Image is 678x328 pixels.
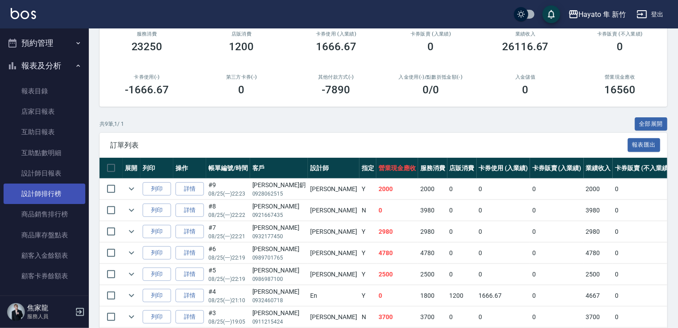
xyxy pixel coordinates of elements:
td: 0 [447,264,477,285]
a: 顧客卡券餘額表 [4,266,85,286]
th: 卡券使用 (入業績) [477,158,530,179]
td: 2000 [418,179,447,200]
button: 列印 [143,246,171,260]
a: 報表目錄 [4,81,85,101]
div: [PERSON_NAME]鈅 [252,180,306,190]
td: Y [359,285,376,306]
td: 0 [447,243,477,264]
p: 08/25 (一) 22:22 [208,211,248,219]
th: 營業現金應收 [376,158,418,179]
td: [PERSON_NAME] [308,243,359,264]
th: 客戶 [250,158,308,179]
td: 0 [613,285,672,306]
td: 3700 [376,307,418,328]
td: 2000 [376,179,418,200]
td: #7 [206,221,250,242]
a: 詳情 [175,310,204,324]
p: 0911215424 [252,318,306,326]
td: Y [359,243,376,264]
h3: -1666.67 [125,84,169,96]
td: 2980 [376,221,418,242]
div: [PERSON_NAME] [252,287,306,296]
td: 0 [530,200,584,221]
button: 報表及分析 [4,54,85,77]
td: 1666.67 [477,285,530,306]
td: 0 [447,200,477,221]
td: 0 [477,200,530,221]
div: [PERSON_NAME] [252,244,306,254]
button: Hayato 隼 新竹 [565,5,630,24]
button: 客戶管理 [4,290,85,313]
h3: 0 /0 [423,84,439,96]
h3: 1200 [229,40,254,53]
h3: -7890 [322,84,351,96]
div: [PERSON_NAME] [252,308,306,318]
td: 0 [447,307,477,328]
a: 詳情 [175,204,204,217]
a: 商品庫存盤點表 [4,225,85,245]
td: 0 [477,264,530,285]
a: 互助日報表 [4,122,85,142]
button: expand row [125,268,138,281]
td: N [359,200,376,221]
a: 設計師日報表 [4,163,85,184]
p: 08/25 (一) 22:23 [208,190,248,198]
td: 0 [447,221,477,242]
td: Y [359,179,376,200]
button: 報表匯出 [628,138,661,152]
td: [PERSON_NAME] [308,221,359,242]
td: 0 [477,179,530,200]
div: Hayato 隼 新竹 [579,9,626,20]
td: 0 [530,243,584,264]
button: expand row [125,225,138,238]
td: 0 [376,200,418,221]
h3: 1666.67 [316,40,356,53]
td: 0 [530,285,584,306]
td: 0 [613,200,672,221]
h2: 入金儲值 [489,74,562,80]
img: Person [7,303,25,321]
th: 設計師 [308,158,359,179]
th: 操作 [173,158,206,179]
h3: 23250 [132,40,163,53]
td: 0 [447,179,477,200]
td: [PERSON_NAME] [308,179,359,200]
p: 08/25 (一) 21:10 [208,296,248,304]
td: 2500 [584,264,613,285]
td: #9 [206,179,250,200]
td: 0 [530,221,584,242]
td: #6 [206,243,250,264]
td: 4667 [584,285,613,306]
td: 0 [530,307,584,328]
p: 0989701765 [252,254,306,262]
td: 2980 [418,221,447,242]
h2: 卡券使用 (入業績) [299,31,373,37]
p: 08/25 (一) 22:19 [208,254,248,262]
a: 設計師排行榜 [4,184,85,204]
button: 列印 [143,289,171,303]
td: 3980 [418,200,447,221]
td: 2000 [584,179,613,200]
td: 3700 [418,307,447,328]
p: 08/25 (一) 22:21 [208,232,248,240]
td: 3700 [584,307,613,328]
a: 顧客入金餘額表 [4,245,85,266]
td: 0 [376,285,418,306]
th: 列印 [140,158,173,179]
h2: 卡券販賣 (不入業績) [583,31,657,37]
p: 0932177450 [252,232,306,240]
td: 0 [613,179,672,200]
th: 卡券販賣 (入業績) [530,158,584,179]
td: 2500 [376,264,418,285]
p: 0932460718 [252,296,306,304]
th: 展開 [123,158,140,179]
td: [PERSON_NAME] [308,264,359,285]
p: 0986987100 [252,275,306,283]
h2: 其他付款方式(-) [299,74,373,80]
h5: 焦家龍 [27,304,72,312]
td: 2500 [418,264,447,285]
td: [PERSON_NAME] [308,200,359,221]
button: 全部展開 [635,117,668,131]
p: 0921667435 [252,211,306,219]
h2: 入金使用(-) /點數折抵金額(-) [394,74,467,80]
